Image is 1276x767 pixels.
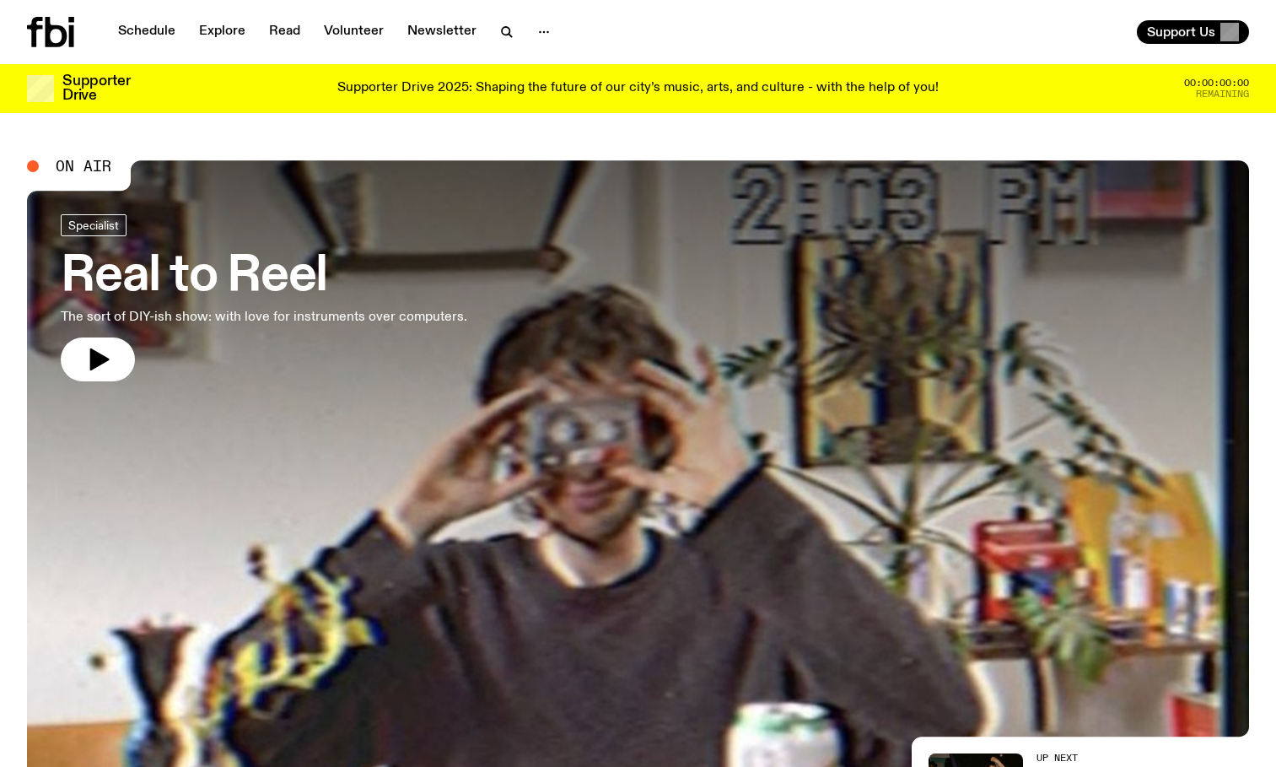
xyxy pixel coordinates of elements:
span: On Air [56,159,111,174]
a: Specialist [61,214,127,236]
a: Read [259,20,310,44]
a: Real to ReelThe sort of DIY-ish show: with love for instruments over computers. [61,214,467,381]
h2: Up Next [1036,753,1249,763]
p: The sort of DIY-ish show: with love for instruments over computers. [61,307,467,327]
span: Specialist [68,219,119,231]
a: Schedule [108,20,186,44]
a: Volunteer [314,20,394,44]
a: Explore [189,20,256,44]
button: Support Us [1137,20,1249,44]
span: 00:00:00:00 [1184,78,1249,88]
span: Remaining [1196,89,1249,99]
span: Support Us [1147,24,1215,40]
h3: Supporter Drive [62,74,130,103]
a: Newsletter [397,20,487,44]
h3: Real to Reel [61,253,467,300]
p: Supporter Drive 2025: Shaping the future of our city’s music, arts, and culture - with the help o... [337,81,939,96]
